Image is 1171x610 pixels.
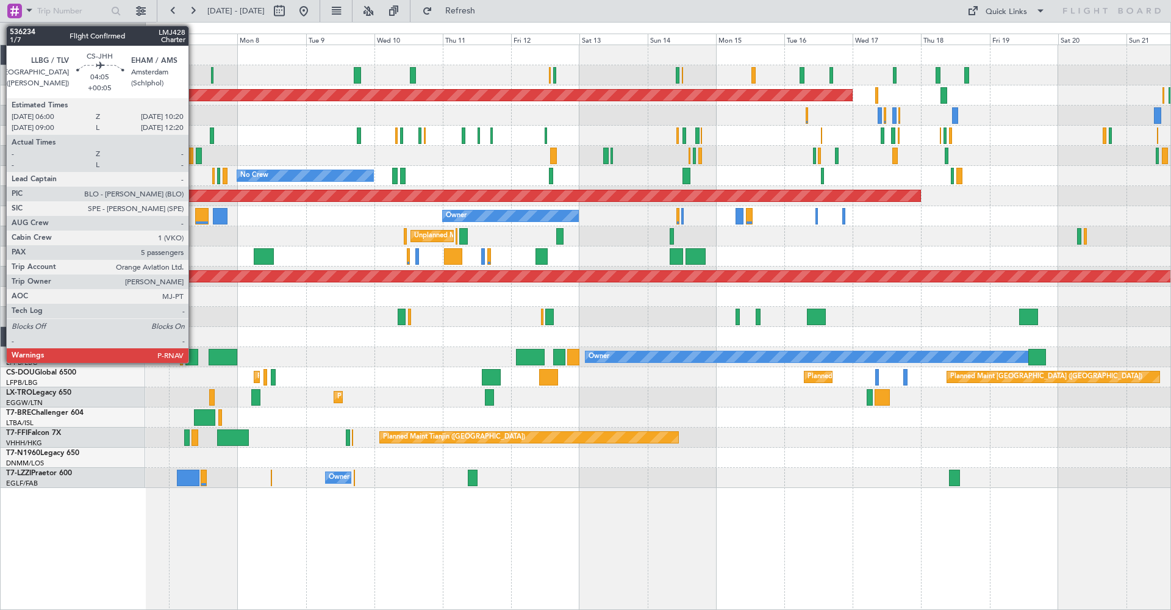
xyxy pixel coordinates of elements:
[6,237,39,246] a: LGAV/ATH
[329,468,349,487] div: Owner
[6,127,29,135] span: G-SIRS
[6,429,61,437] a: T7-FFIFalcon 7X
[6,228,32,235] span: G-SPCY
[6,248,37,256] span: G-FOMO
[6,168,76,175] a: G-ENRGPraetor 600
[6,107,74,115] span: G-[PERSON_NAME]
[6,409,84,417] a: T7-BREChallenger 604
[6,117,43,126] a: EGGW/LTN
[257,368,449,386] div: Planned Maint [GEOGRAPHIC_DATA] ([GEOGRAPHIC_DATA])
[6,398,43,407] a: EGGW/LTN
[446,207,467,225] div: Owner
[6,67,34,74] span: G-JAGA
[169,34,237,45] div: Sun 7
[417,1,490,21] button: Refresh
[32,29,129,38] span: All Aircraft
[6,76,43,85] a: EGGW/LTN
[6,289,35,296] span: M-OUSE
[986,6,1027,18] div: Quick Links
[13,24,132,43] button: All Aircraft
[6,208,71,215] a: G-LEGCLegacy 600
[1058,34,1126,45] div: Sat 20
[37,2,107,20] input: Trip Number
[853,34,921,45] div: Wed 17
[374,34,443,45] div: Wed 10
[6,67,77,74] a: G-JAGAPhenom 300
[6,439,42,448] a: VHHH/HKG
[6,369,76,376] a: CS-DOUGlobal 6500
[6,87,107,95] a: G-GAALCessna Citation XLS+
[6,248,79,256] a: G-FOMOGlobal 6000
[6,358,38,367] a: LFPB/LBG
[6,289,95,296] a: M-OUSECitation Mustang
[6,228,71,235] a: G-SPCYLegacy 650
[148,24,168,35] div: [DATE]
[589,348,609,366] div: Owner
[6,479,38,488] a: EGLF/FAB
[511,34,579,45] div: Fri 12
[240,167,268,185] div: No Crew
[6,389,71,396] a: LX-TROLegacy 650
[6,389,32,396] span: LX-TRO
[6,148,107,155] a: G-GARECessna Citation XLS+
[443,34,511,45] div: Thu 11
[6,96,43,106] a: EGGW/LTN
[6,318,38,327] a: EGLF/FAB
[6,349,32,356] span: CS-JHH
[6,217,43,226] a: EGGW/LTN
[383,428,525,447] div: Planned Maint Tianjin ([GEOGRAPHIC_DATA])
[6,278,43,287] a: UUMO/OSF
[6,197,43,206] a: EGGW/LTN
[6,87,34,95] span: G-GAAL
[6,429,27,437] span: T7-FFI
[6,208,32,215] span: G-LEGC
[950,368,1142,386] div: Planned Maint [GEOGRAPHIC_DATA] ([GEOGRAPHIC_DATA])
[6,349,74,356] a: CS-JHHGlobal 6000
[6,188,35,195] span: G-KGKG
[6,298,41,307] a: LFMD/CEQ
[6,188,74,195] a: G-KGKGLegacy 600
[6,450,79,457] a: T7-N1960Legacy 650
[6,470,72,477] a: T7-LZZIPraetor 600
[6,309,36,316] span: G-VNOR
[6,257,43,267] a: EGGW/LTN
[6,168,35,175] span: G-ENRG
[337,388,417,406] div: Planned Maint Dusseldorf
[6,268,85,276] a: G-YFOXFalcon 2000EX
[6,309,88,316] a: G-VNORChallenger 650
[6,459,44,468] a: DNMM/LOS
[579,34,648,45] div: Sat 13
[6,409,31,417] span: T7-BRE
[6,177,38,186] a: EGSS/STN
[6,268,34,276] span: G-YFOX
[6,127,76,135] a: G-SIRSCitation Excel
[921,34,989,45] div: Thu 18
[648,34,716,45] div: Sun 14
[6,369,35,376] span: CS-DOU
[237,34,306,45] div: Mon 8
[6,470,31,477] span: T7-LZZI
[6,137,38,146] a: EGLF/FAB
[207,5,265,16] span: [DATE] - [DATE]
[784,34,853,45] div: Tue 16
[6,450,40,457] span: T7-N1960
[6,378,38,387] a: LFPB/LBG
[6,157,43,166] a: EGNR/CEG
[808,368,1000,386] div: Planned Maint [GEOGRAPHIC_DATA] ([GEOGRAPHIC_DATA])
[414,227,612,245] div: Unplanned Maint [GEOGRAPHIC_DATA] ([PERSON_NAME] Intl)
[6,418,34,428] a: LTBA/ISL
[716,34,784,45] div: Mon 15
[961,1,1051,21] button: Quick Links
[990,34,1058,45] div: Fri 19
[306,34,374,45] div: Tue 9
[435,7,486,15] span: Refresh
[6,148,34,155] span: G-GARE
[6,107,141,115] a: G-[PERSON_NAME]Cessna Citation XLS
